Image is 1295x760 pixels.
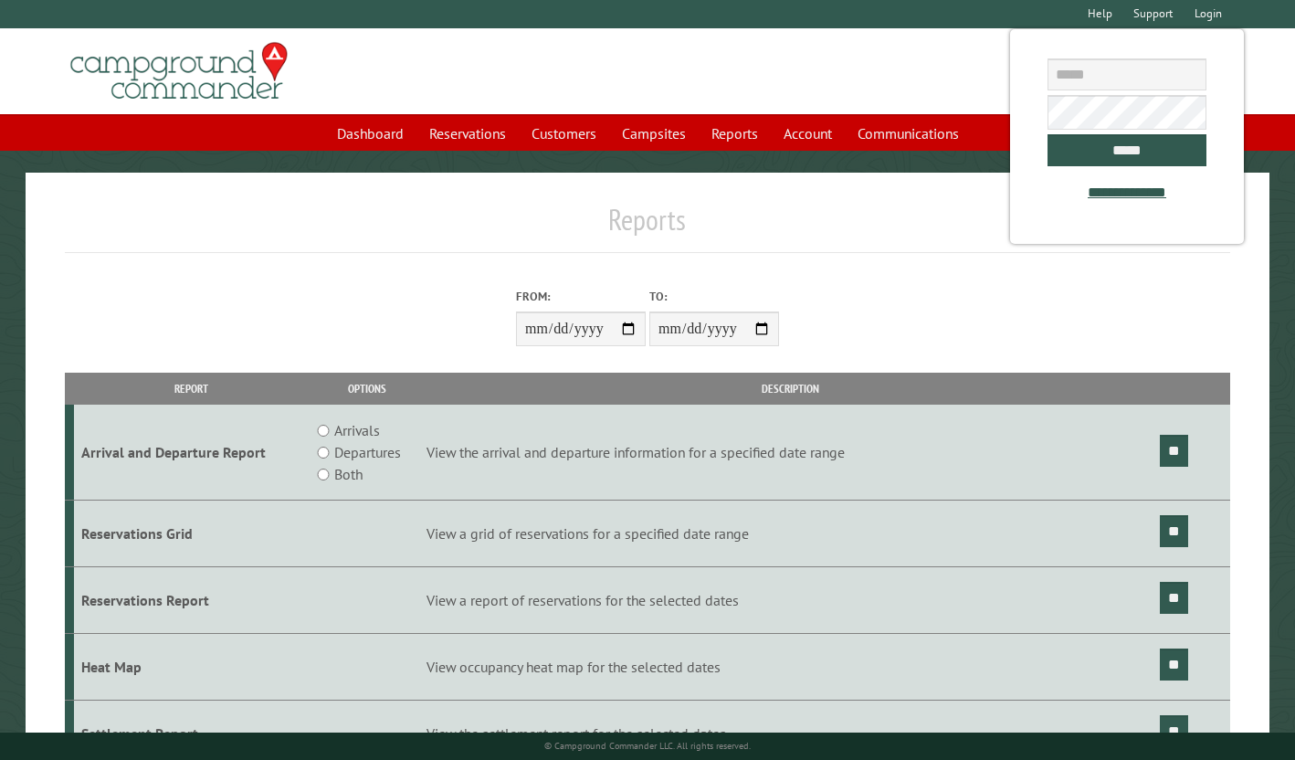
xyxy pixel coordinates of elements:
[516,288,646,305] label: From:
[847,116,970,151] a: Communications
[544,740,751,752] small: © Campground Commander LLC. All rights reserved.
[326,116,415,151] a: Dashboard
[65,36,293,107] img: Campground Commander
[424,373,1157,405] th: Description
[611,116,697,151] a: Campsites
[521,116,607,151] a: Customers
[700,116,769,151] a: Reports
[424,634,1157,701] td: View occupancy heat map for the selected dates
[74,501,310,567] td: Reservations Grid
[334,441,401,463] label: Departures
[773,116,843,151] a: Account
[418,116,517,151] a: Reservations
[65,202,1230,252] h1: Reports
[424,567,1157,634] td: View a report of reservations for the selected dates
[334,463,363,485] label: Both
[310,373,424,405] th: Options
[334,419,380,441] label: Arrivals
[74,373,310,405] th: Report
[74,634,310,701] td: Heat Map
[424,405,1157,501] td: View the arrival and departure information for a specified date range
[424,501,1157,567] td: View a grid of reservations for a specified date range
[74,567,310,634] td: Reservations Report
[74,405,310,501] td: Arrival and Departure Report
[649,288,779,305] label: To:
